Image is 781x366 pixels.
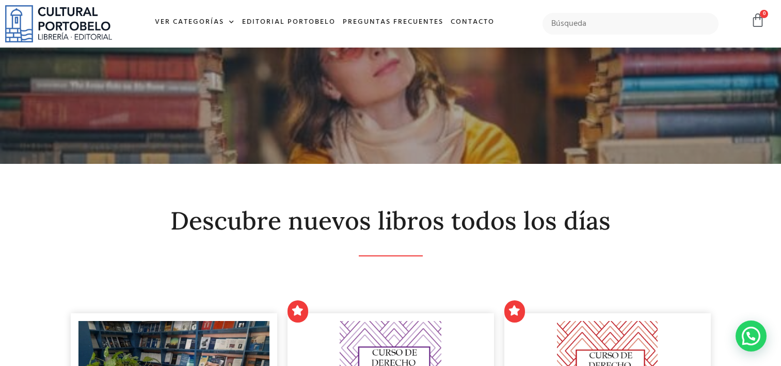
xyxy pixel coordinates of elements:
[71,207,711,235] h2: Descubre nuevos libros todos los días
[543,13,719,35] input: Búsqueda
[760,10,768,18] span: 0
[339,11,447,34] a: Preguntas frecuentes
[751,13,765,28] a: 0
[151,11,238,34] a: Ver Categorías
[447,11,498,34] a: Contacto
[238,11,339,34] a: Editorial Portobelo
[736,321,767,352] div: WhatsApp contact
